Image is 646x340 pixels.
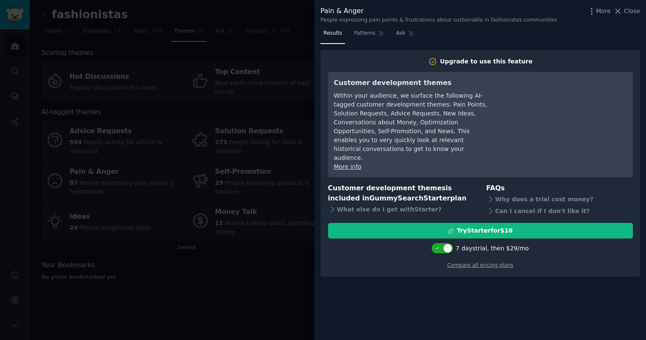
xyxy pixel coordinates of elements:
a: Patterns [351,27,387,44]
button: Close [613,7,640,16]
div: Pain & Anger [320,6,557,16]
h3: Customer development themes [334,78,488,88]
span: Ask [396,30,405,37]
span: GummySearch Starter [369,194,450,202]
div: Try Starter for $10 [457,226,512,235]
h3: Customer development themes is included in plan [328,183,475,204]
button: More [587,7,611,16]
div: Why does a trial cost money? [486,193,633,205]
iframe: YouTube video player [500,78,627,141]
a: More info [334,163,361,170]
span: Close [624,7,640,16]
div: People expressing pain points & frustrations about sustainable in fashionistas communities [320,16,557,24]
a: Compare all pricing plans [447,262,513,268]
div: Within your audience, we surface the following AI-tagged customer development themes: Pain Points... [334,91,488,162]
div: Upgrade to use this feature [440,57,533,66]
div: Can I cancel if I don't like it? [486,205,633,217]
span: More [596,7,611,16]
h3: FAQs [486,183,633,194]
span: Results [323,30,342,37]
a: Results [320,27,345,44]
a: Ask [393,27,417,44]
span: Patterns [354,30,375,37]
button: TryStarterfor$10 [328,223,633,239]
div: What else do I get with Starter ? [328,204,475,216]
div: 7 days trial, then $ 29 /mo [456,244,529,253]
